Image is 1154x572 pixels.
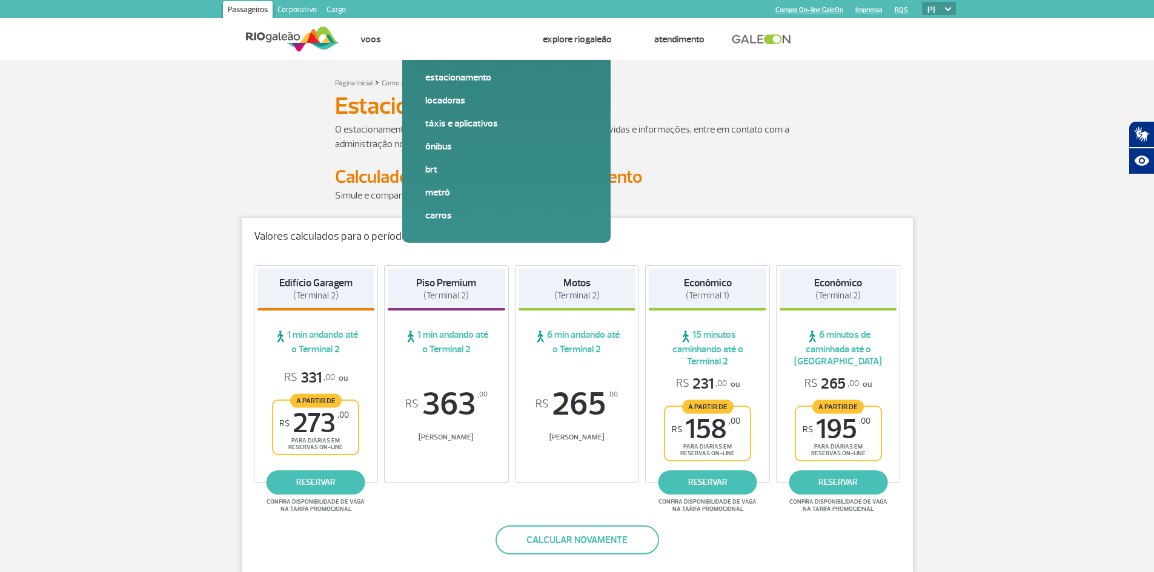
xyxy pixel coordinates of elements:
[806,443,870,457] span: para diárias em reservas on-line
[405,398,419,411] sup: R$
[423,33,500,45] a: Como chegar e sair
[496,525,659,554] button: Calcular novamente
[423,290,469,301] span: (Terminal 2)
[273,1,322,21] a: Corporativo
[814,277,862,289] strong: Econômico
[563,277,591,289] strong: Motos
[293,290,339,301] span: (Terminal 2)
[676,375,740,393] p: ou
[425,163,588,176] a: BRT
[672,416,740,443] span: 158
[812,399,864,413] span: A partir de
[388,329,505,355] span: 1 min andando até o Terminal 2
[684,277,732,289] strong: Econômico
[335,122,820,151] p: O estacionamento do RIOgaleão é administrado pela Estapar. Para dúvidas e informações, entre em c...
[1129,148,1154,174] button: Abrir recursos assistivos.
[519,388,636,421] span: 265
[803,416,870,443] span: 195
[855,6,883,14] a: Imprensa
[686,290,729,301] span: (Terminal 1)
[803,424,813,435] sup: R$
[608,388,618,401] sup: ,00
[672,424,682,435] sup: R$
[543,33,612,45] a: Explore RIOgaleão
[337,410,349,420] sup: ,00
[729,416,740,426] sup: ,00
[519,329,636,355] span: 6 min andando até o Terminal 2
[254,230,901,243] p: Valores calculados para o período de: até
[335,188,820,203] p: Simule e compare as opções.
[223,1,273,21] a: Passageiros
[780,329,897,367] span: 6 minutos de caminhada até o [GEOGRAPHIC_DATA]
[388,433,505,442] span: [PERSON_NAME]
[425,71,588,84] a: Estacionamento
[284,369,348,387] p: ou
[676,375,727,393] span: 231
[658,470,757,495] a: reservar
[375,75,379,89] a: >
[388,388,505,421] span: 363
[675,443,740,457] span: para diárias em reservas on-line
[519,433,636,442] span: [PERSON_NAME]
[775,6,843,14] a: Compra On-line GaleOn
[789,470,887,495] a: reservar
[425,117,588,130] a: Táxis e aplicativos
[788,498,889,513] span: Confira disponibilidade de vaga na tarifa promocional
[335,96,820,116] h1: Estacionamento
[284,369,335,387] span: 331
[536,398,549,411] sup: R$
[265,498,366,513] span: Confira disponibilidade de vaga na tarifa promocional
[335,166,820,188] h2: Calculadora de Tarifa do Estacionamento
[284,437,348,451] span: para diárias em reservas on-line
[649,329,766,367] span: 15 minutos caminhando até o Terminal 2
[1129,121,1154,148] button: Abrir tradutor de língua de sinais.
[895,6,908,14] a: RQS
[425,186,588,199] a: Metrô
[290,393,342,407] span: A partir de
[425,209,588,222] a: Carros
[279,418,290,429] sup: R$
[478,388,488,401] sup: ,00
[322,1,351,21] a: Cargo
[654,33,705,45] a: Atendimento
[815,290,861,301] span: (Terminal 2)
[804,375,872,393] p: ou
[425,94,588,107] a: Locadoras
[1129,121,1154,174] div: Plugin de acessibilidade da Hand Talk.
[804,375,859,393] span: 265
[279,277,353,289] strong: Edifício Garagem
[859,416,870,426] sup: ,00
[335,79,373,88] a: Página Inicial
[360,33,381,45] a: Voos
[425,140,588,153] a: Ônibus
[267,470,365,495] a: reservar
[554,290,600,301] span: (Terminal 2)
[257,329,375,355] span: 1 min andando até o Terminal 2
[657,498,758,513] span: Confira disponibilidade de vaga na tarifa promocional
[279,410,349,437] span: 273
[382,79,439,88] a: Como chegar e sair
[682,399,734,413] span: A partir de
[416,277,476,289] strong: Piso Premium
